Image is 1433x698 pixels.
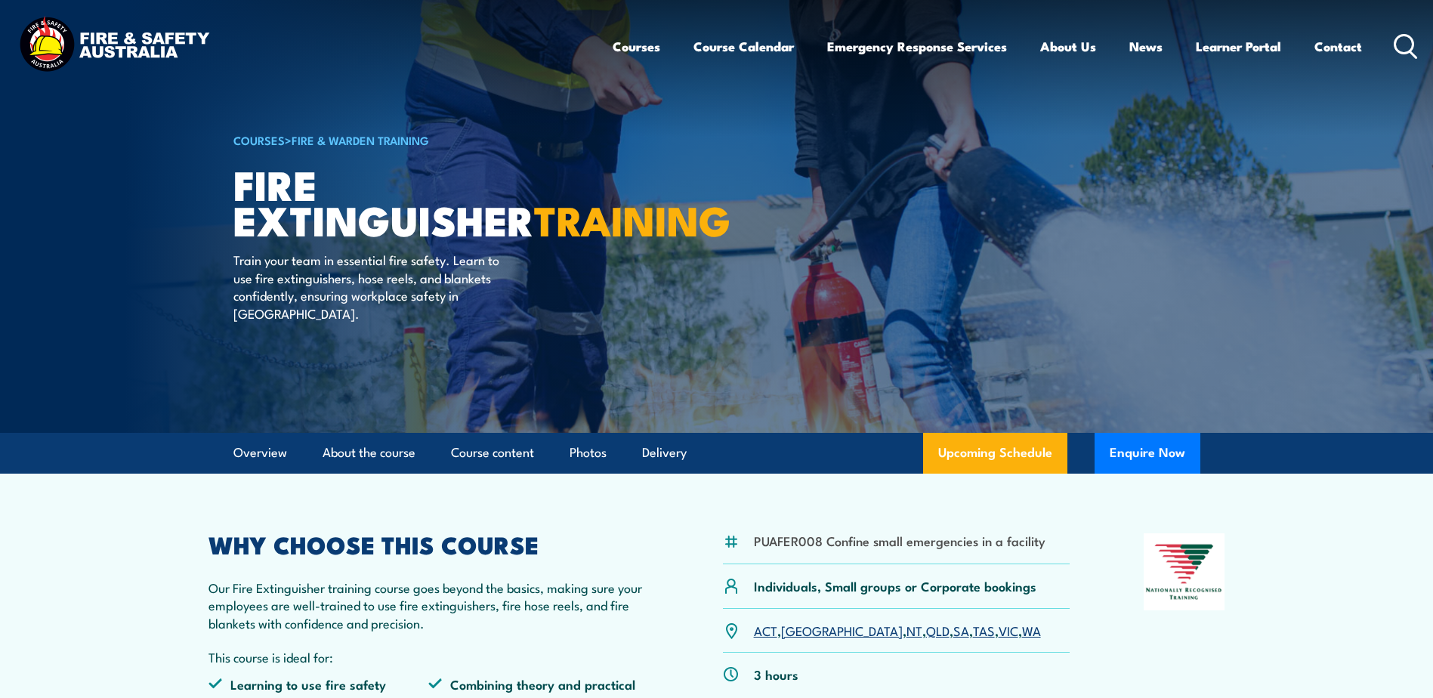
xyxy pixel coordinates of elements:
[613,26,660,66] a: Courses
[827,26,1007,66] a: Emergency Response Services
[233,251,509,322] p: Train your team in essential fire safety. Learn to use fire extinguishers, hose reels, and blanke...
[906,621,922,639] a: NT
[233,131,285,148] a: COURSES
[1144,533,1225,610] img: Nationally Recognised Training logo.
[1040,26,1096,66] a: About Us
[693,26,794,66] a: Course Calendar
[926,621,950,639] a: QLD
[233,131,607,149] h6: >
[1129,26,1163,66] a: News
[642,433,687,473] a: Delivery
[1196,26,1281,66] a: Learner Portal
[233,433,287,473] a: Overview
[923,433,1067,474] a: Upcoming Schedule
[323,433,415,473] a: About the course
[570,433,607,473] a: Photos
[754,622,1041,639] p: , , , , , , ,
[754,532,1045,549] li: PUAFER008 Confine small emergencies in a facility
[953,621,969,639] a: SA
[208,533,650,554] h2: WHY CHOOSE THIS COURSE
[973,621,995,639] a: TAS
[292,131,429,148] a: Fire & Warden Training
[999,621,1018,639] a: VIC
[534,187,730,250] strong: TRAINING
[754,621,777,639] a: ACT
[754,666,798,683] p: 3 hours
[451,433,534,473] a: Course content
[208,648,650,666] p: This course is ideal for:
[233,166,607,236] h1: Fire Extinguisher
[1314,26,1362,66] a: Contact
[781,621,903,639] a: [GEOGRAPHIC_DATA]
[208,579,650,632] p: Our Fire Extinguisher training course goes beyond the basics, making sure your employees are well...
[1022,621,1041,639] a: WA
[1095,433,1200,474] button: Enquire Now
[754,577,1036,595] p: Individuals, Small groups or Corporate bookings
